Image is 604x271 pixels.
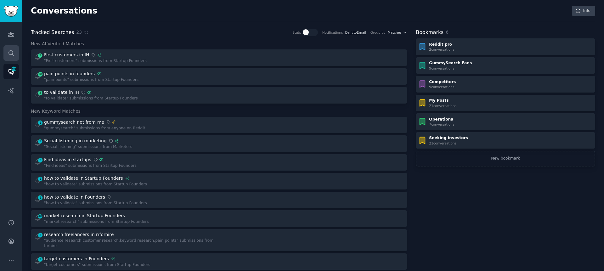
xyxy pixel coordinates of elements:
[429,47,454,52] div: 2 conversation s
[3,64,19,79] a: 291
[44,138,107,144] div: Social listening in marketing
[292,30,301,35] div: Stats
[37,177,43,181] span: 1
[44,231,114,238] div: research freelancers in r/forhire
[416,113,595,130] a: Operations7conversations
[44,212,125,219] div: market research in Startup Founders
[44,219,149,225] div: "market research" submissions from Startup Founders
[37,139,43,144] span: 2
[429,60,472,66] div: GummySearch Fans
[44,156,91,163] div: Find ideas in startups
[31,41,84,47] span: New AI-Verified Matches
[31,135,407,152] a: 2Social listening in marketing"Social listening" submissions from Marketers
[44,71,95,77] div: pain points in founders
[37,233,43,237] span: 5
[44,144,132,150] div: "Social listening" submissions from Marketers
[429,85,456,89] div: 9 conversation s
[429,141,468,145] div: 21 conversation s
[31,49,407,66] a: 2First customers in IH"First customers" submissions from Startup Founders
[44,238,215,249] div: "audience research,customer research,keyword research,pain points" submissions from forhire
[44,200,147,206] div: "how to validate" submissions from Startup Founders
[388,30,407,35] button: Matches
[44,256,109,262] div: target customers in Founders
[31,192,407,208] a: 1how to validate in Founders"how to validate" submissions from Startup Founders
[37,72,43,76] span: 20
[416,38,595,55] a: Reddit pro2conversations
[370,30,386,35] div: Group by
[446,30,449,35] span: 6
[31,117,407,133] a: 1gummysearch not from me"gummysearch" submissions from anyone on Reddit
[416,95,595,111] a: My Posts21conversations
[429,42,454,48] div: Reddit pro
[37,121,43,125] span: 1
[31,229,407,251] a: 5research freelancers in r/forhire"audience research,customer research,keyword research,pain poin...
[429,117,454,122] div: Operations
[31,253,407,270] a: 2target customers in Founders"target customers" submissions from Startup Founders
[44,77,138,83] div: "pain points" submissions from Startup Founders
[44,163,137,169] div: "Find ideas" submissions from Startup Founders
[44,182,147,187] div: "how to validate" submissions from Startup Founders
[37,91,43,95] span: 5
[37,214,43,218] span: 40
[44,126,145,131] div: "gummysearch" submissions from anyone on Reddit
[76,29,82,36] span: 23
[416,151,595,167] a: New bookmark
[429,66,472,71] div: 9 conversation s
[429,98,456,104] div: My Posts
[31,108,81,115] span: New Keyword Matches
[37,195,43,200] span: 1
[31,154,407,171] a: 2Find ideas in startups"Find ideas" submissions from Startup Founders
[44,262,150,268] div: "target customers" submissions from Startup Founders
[429,135,468,141] div: Seeking investors
[322,30,343,35] div: Notifications
[37,53,43,58] span: 2
[345,31,366,34] a: DailytoEmail
[31,173,407,189] a: 1how to validate in Startup Founders"how to validate" submissions from Startup Founders
[429,104,456,108] div: 21 conversation s
[44,58,147,64] div: "First customers" submissions from Startup Founders
[37,158,43,162] span: 2
[44,175,123,182] div: how to validate in Startup Founders
[572,6,595,16] a: Info
[31,29,74,37] h2: Tracked Searches
[416,132,595,149] a: Seeking investors21conversations
[44,119,104,126] div: gummysearch not from me
[4,6,18,17] img: GummySearch logo
[11,67,17,71] span: 291
[31,210,407,227] a: 40market research in Startup Founders"market research" submissions from Startup Founders
[31,68,407,85] a: 20pain points in founders"pain points" submissions from Startup Founders
[37,257,43,262] span: 2
[44,194,105,200] div: how to validate in Founders
[44,52,89,58] div: First customers in IH
[31,6,97,16] h2: Conversations
[429,122,454,127] div: 7 conversation s
[388,30,402,35] span: Matches
[31,87,407,104] a: 5to validate in IH"to validate" submissions from Startup Founders
[416,76,595,93] a: Competitors9conversations
[429,79,456,85] div: Competitors
[416,57,595,74] a: GummySearch Fans9conversations
[44,89,79,96] div: to validate in IH
[416,29,443,37] h2: Bookmarks
[44,96,138,101] div: "to validate" submissions from Startup Founders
